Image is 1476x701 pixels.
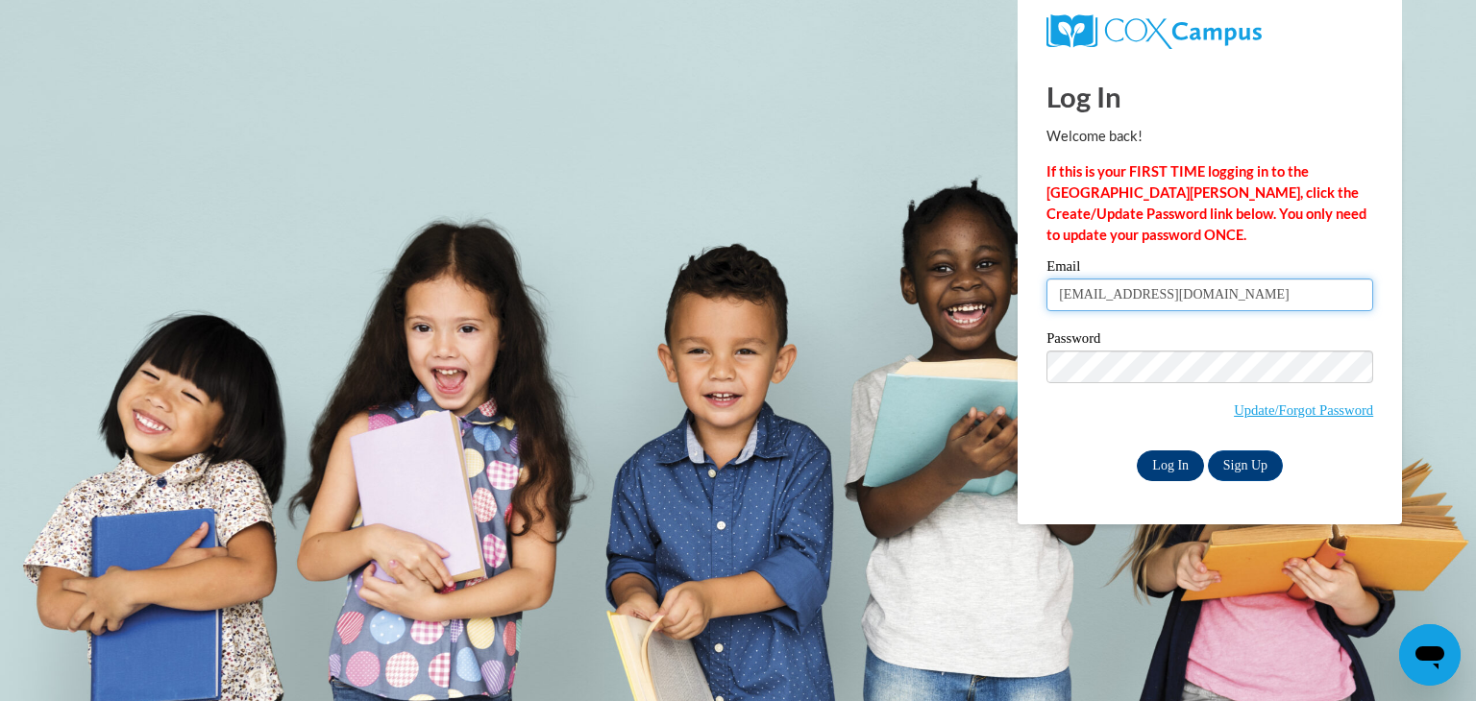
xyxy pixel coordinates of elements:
a: COX Campus [1046,14,1373,49]
h1: Log In [1046,77,1373,116]
iframe: Button to launch messaging window [1399,624,1461,686]
p: Welcome back! [1046,126,1373,147]
label: Password [1046,331,1373,350]
strong: If this is your FIRST TIME logging in to the [GEOGRAPHIC_DATA][PERSON_NAME], click the Create/Upd... [1046,163,1366,243]
img: COX Campus [1046,14,1262,49]
input: Log In [1137,450,1204,481]
label: Email [1046,259,1373,278]
a: Update/Forgot Password [1234,402,1373,418]
a: Sign Up [1208,450,1283,481]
